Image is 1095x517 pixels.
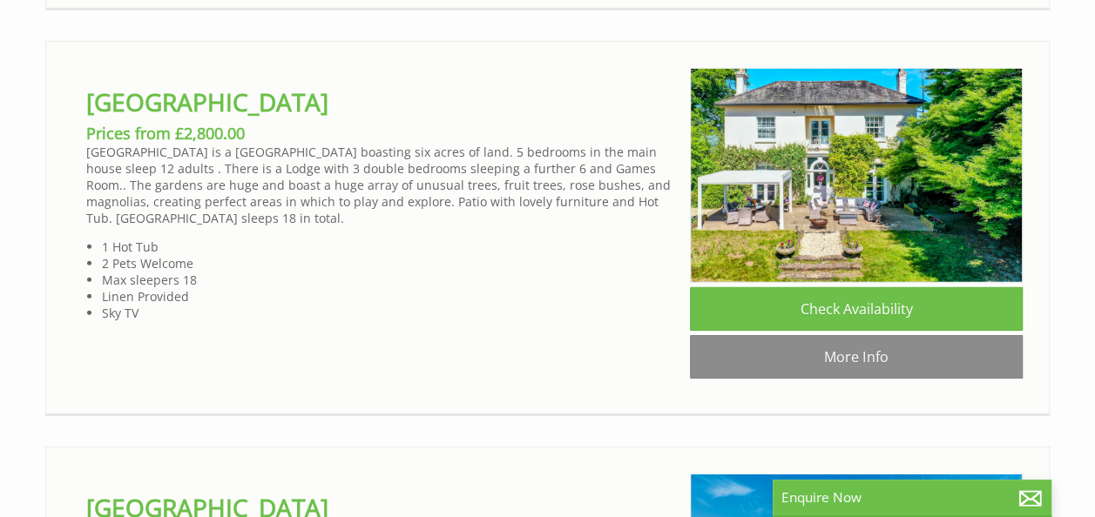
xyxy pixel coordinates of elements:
h3: Prices from £2,800.00 [86,123,676,144]
li: Sky TV [102,305,676,321]
img: DJI_0203-EDIT.original.jpg [690,68,1023,283]
li: 2 Pets Welcome [102,255,676,272]
li: 1 Hot Tub [102,238,676,255]
li: Linen Provided [102,288,676,305]
p: [GEOGRAPHIC_DATA] is a [GEOGRAPHIC_DATA] boasting six acres of land. 5 bedrooms in the main house... [86,144,676,226]
li: Max sleepers 18 [102,272,676,288]
p: Enquire Now [781,488,1043,507]
a: More Info [690,335,1023,379]
a: [GEOGRAPHIC_DATA] [86,85,328,118]
a: Check Availability [690,287,1023,331]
